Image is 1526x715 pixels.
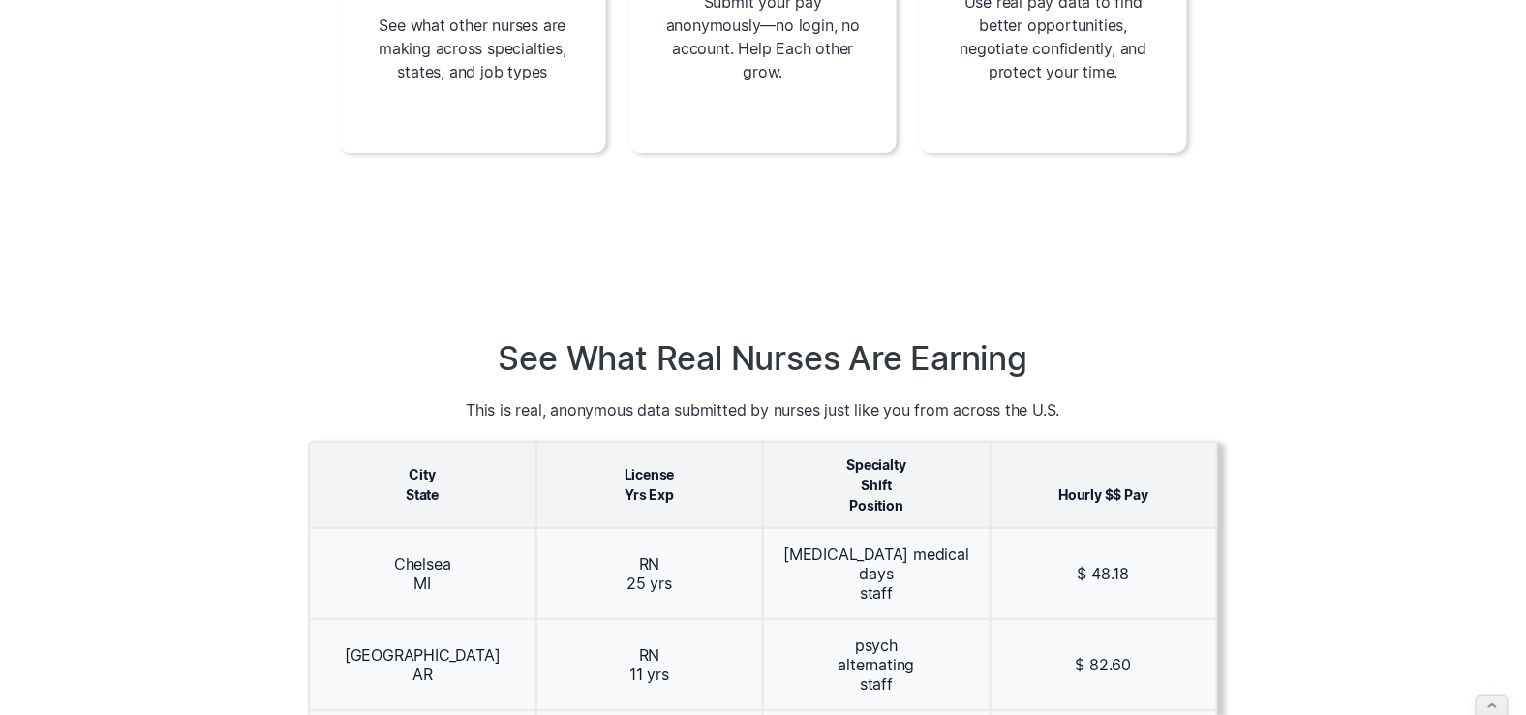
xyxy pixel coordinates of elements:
[308,339,1218,379] h2: See What Real Nurses Are Earning
[536,528,764,619] div: RN 25 yrs
[308,398,1218,421] p: This is real, anonymous data submitted by nurses just like you from across the U.S.
[763,619,991,710] div: psych alternating staff
[991,528,1218,619] div: $ 48.18
[309,528,536,619] div: Chelsea MI
[309,442,536,528] div: City State
[991,442,1218,528] div: Hourly $$ Pay
[763,528,991,619] div: [MEDICAL_DATA] medical days staff
[536,442,764,528] div: License Yrs Exp
[536,619,764,710] div: RN 11 yrs
[309,619,536,710] div: [GEOGRAPHIC_DATA] AR
[991,619,1218,710] div: $ 82.60
[370,14,575,83] p: See what other nurses are making across specialties, states, and job types
[763,442,991,528] div: Specialty Shift Position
